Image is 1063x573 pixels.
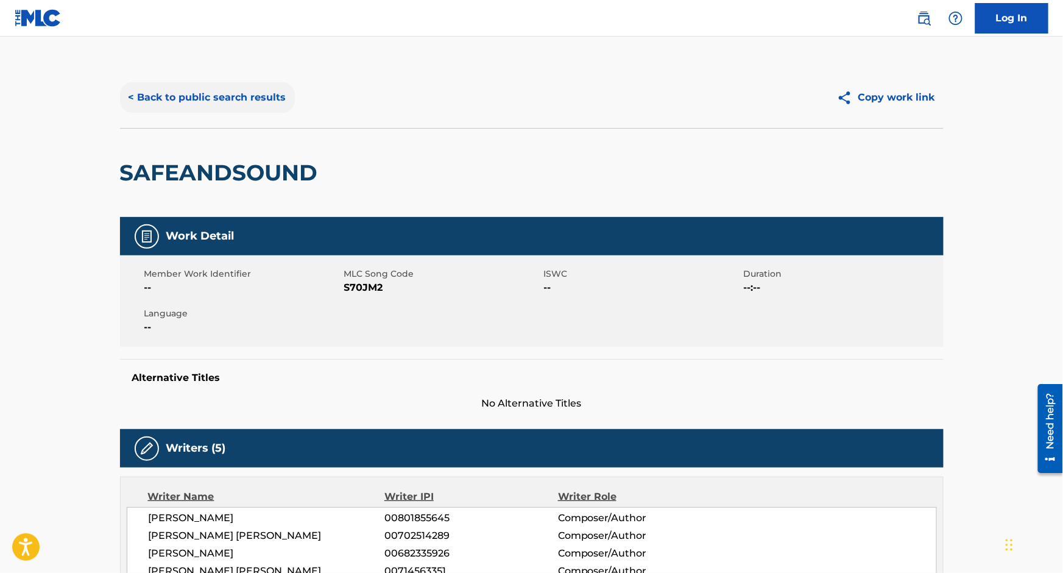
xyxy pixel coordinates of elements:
button: Copy work link [828,82,944,113]
span: [PERSON_NAME] [149,511,385,525]
img: MLC Logo [15,9,62,27]
div: Writer Name [148,489,385,504]
span: 00702514289 [384,529,557,543]
span: No Alternative Titles [120,396,944,411]
span: ISWC [544,268,741,280]
span: Composer/Author [558,529,716,543]
div: Writer IPI [384,489,558,504]
img: Work Detail [139,229,154,244]
span: [PERSON_NAME] [PERSON_NAME] [149,529,385,543]
div: Help [944,6,968,30]
span: Member Work Identifier [144,268,341,280]
h5: Writers (5) [166,441,226,455]
img: Writers [139,441,154,456]
span: Language [144,307,341,320]
span: MLC Song Code [344,268,541,280]
span: Composer/Author [558,511,716,525]
span: -- [144,280,341,295]
h5: Alternative Titles [132,372,931,384]
iframe: Resource Center [1029,380,1063,478]
a: Public Search [912,6,936,30]
span: [PERSON_NAME] [149,546,385,561]
h2: SAFEANDSOUND [120,159,324,187]
span: Composer/Author [558,546,716,561]
span: 00682335926 [384,546,557,561]
span: --:-- [744,280,941,295]
span: S70JM2 [344,280,541,295]
iframe: Chat Widget [1002,514,1063,573]
h5: Work Detail [166,229,235,243]
div: Writer Role [558,489,716,504]
div: Drag [1006,527,1013,563]
img: help [948,11,963,26]
span: Duration [744,268,941,280]
img: Copy work link [837,90,858,105]
span: -- [144,320,341,335]
span: 00801855645 [384,511,557,525]
span: -- [544,280,741,295]
button: < Back to public search results [120,82,295,113]
img: search [917,11,931,26]
a: Log In [975,3,1048,34]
